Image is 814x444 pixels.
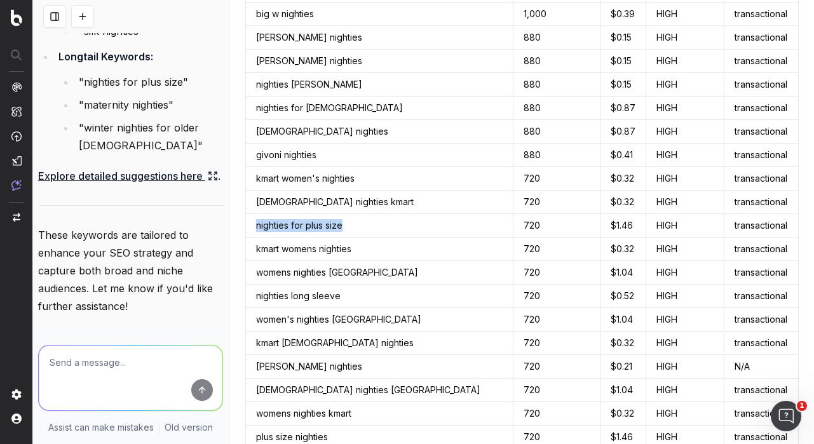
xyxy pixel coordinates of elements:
td: 720 [513,261,600,285]
td: transactional [724,26,798,50]
td: HIGH [646,73,724,97]
td: transactional [724,285,798,308]
a: Old version [165,421,213,434]
td: transactional [724,238,798,261]
td: [PERSON_NAME] nighties [245,26,513,50]
td: transactional [724,332,798,355]
td: transactional [724,379,798,402]
td: transactional [724,97,798,120]
td: womens nighties [GEOGRAPHIC_DATA] [245,261,513,285]
img: Analytics [11,82,22,92]
td: transactional [724,120,798,144]
td: 1,000 [513,3,600,26]
td: $ 0.41 [600,144,646,167]
p: These keywords are tailored to enhance your SEO strategy and capture both broad and niche audienc... [38,226,223,315]
td: HIGH [646,261,724,285]
td: HIGH [646,379,724,402]
td: [DEMOGRAPHIC_DATA] nighties kmart [245,191,513,214]
img: Assist [11,180,22,191]
td: transactional [724,3,798,26]
span: 1 [797,401,807,411]
td: transactional [724,167,798,191]
img: My account [11,414,22,424]
td: HIGH [646,332,724,355]
td: women's nighties [GEOGRAPHIC_DATA] [245,308,513,332]
img: Studio [11,156,22,166]
td: 720 [513,332,600,355]
td: $ 0.87 [600,120,646,144]
td: $ 1.04 [600,379,646,402]
td: HIGH [646,50,724,73]
td: [DEMOGRAPHIC_DATA] nighties [GEOGRAPHIC_DATA] [245,379,513,402]
img: Switch project [13,213,20,222]
td: kmart womens nighties [245,238,513,261]
td: transactional [724,191,798,214]
td: 720 [513,402,600,426]
td: nighties for plus size [245,214,513,238]
p: Assist can make mistakes [48,421,154,434]
td: $ 0.32 [600,402,646,426]
td: 720 [513,379,600,402]
td: $ 0.15 [600,50,646,73]
img: Intelligence [11,106,22,117]
td: $ 1.04 [600,261,646,285]
td: womens nighties kmart [245,402,513,426]
td: HIGH [646,97,724,120]
td: HIGH [646,167,724,191]
td: 720 [513,238,600,261]
td: $ 0.15 [600,26,646,50]
td: 880 [513,120,600,144]
td: [PERSON_NAME] nighties [245,355,513,379]
td: $ 0.39 [600,3,646,26]
td: 880 [513,97,600,120]
td: HIGH [646,285,724,308]
td: HIGH [646,308,724,332]
td: transactional [724,73,798,97]
td: $ 0.15 [600,73,646,97]
td: kmart [DEMOGRAPHIC_DATA] nighties [245,332,513,355]
td: 880 [513,50,600,73]
td: $ 0.32 [600,332,646,355]
td: [DEMOGRAPHIC_DATA] nighties [245,120,513,144]
td: HIGH [646,120,724,144]
td: $ 1.46 [600,214,646,238]
td: transactional [724,214,798,238]
td: HIGH [646,355,724,379]
td: $ 0.32 [600,167,646,191]
td: $ 0.21 [600,355,646,379]
td: $ 0.32 [600,238,646,261]
a: Explore detailed suggestions here [38,167,218,185]
td: $ 0.87 [600,97,646,120]
td: $ 0.32 [600,191,646,214]
img: Botify logo [11,10,22,26]
td: HIGH [646,238,724,261]
li: "winter nighties for older [DEMOGRAPHIC_DATA]" [75,119,223,154]
td: 880 [513,144,600,167]
td: givoni nighties [245,144,513,167]
td: transactional [724,144,798,167]
li: "maternity nighties" [75,96,223,114]
td: HIGH [646,214,724,238]
td: transactional [724,261,798,285]
td: nighties long sleeve [245,285,513,308]
td: transactional [724,308,798,332]
li: "nighties for plus size" [75,73,223,91]
iframe: Intercom live chat [771,401,801,431]
td: 720 [513,167,600,191]
td: HIGH [646,3,724,26]
img: Setting [11,389,22,400]
td: 720 [513,285,600,308]
td: transactional [724,50,798,73]
td: 720 [513,214,600,238]
td: [PERSON_NAME] nighties [245,50,513,73]
td: big w nighties [245,3,513,26]
td: 720 [513,191,600,214]
td: 880 [513,26,600,50]
p: . [38,167,223,185]
td: HIGH [646,191,724,214]
td: $ 0.52 [600,285,646,308]
td: HIGH [646,402,724,426]
td: 880 [513,73,600,97]
img: Activation [11,131,22,142]
td: $ 1.04 [600,308,646,332]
